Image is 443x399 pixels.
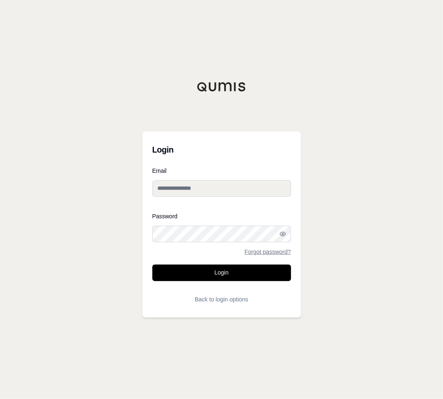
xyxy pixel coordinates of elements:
[152,291,291,308] button: Back to login options
[197,82,246,92] img: Qumis
[152,168,291,174] label: Email
[244,249,291,255] a: Forgot password?
[152,265,291,281] button: Login
[152,213,291,219] label: Password
[152,141,291,158] h3: Login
